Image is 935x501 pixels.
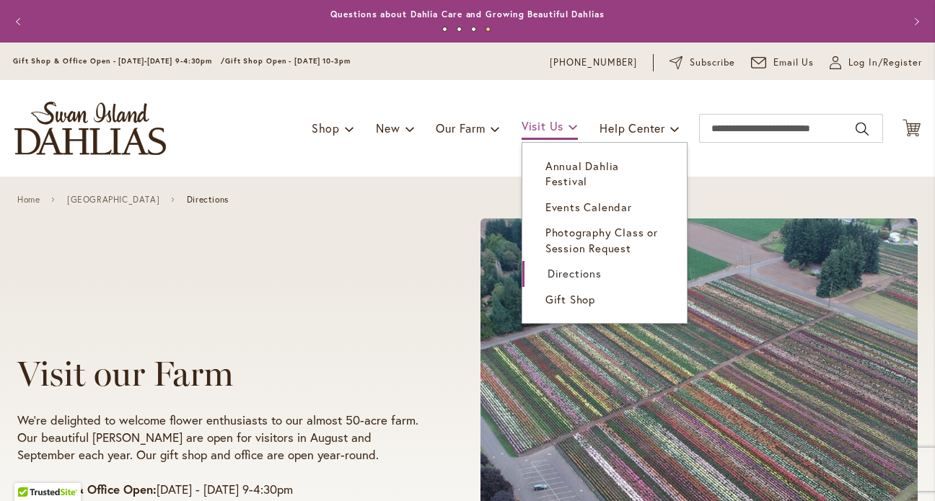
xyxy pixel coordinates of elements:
a: store logo [14,102,166,155]
span: Gift Shop [545,292,595,306]
span: Help Center [600,120,665,136]
button: 4 of 4 [486,27,491,32]
button: 1 of 4 [442,27,447,32]
span: Log In/Register [848,56,922,70]
button: Next [900,7,929,36]
a: [PHONE_NUMBER] [550,56,637,70]
span: Gift Shop & Office Open - [DATE]-[DATE] 9-4:30pm / [13,56,225,66]
p: We're delighted to welcome flower enthusiasts to our almost 50-acre farm. Our beautiful [PERSON_N... [17,412,426,464]
span: New [376,120,400,136]
span: Directions [187,195,229,205]
button: 2 of 4 [457,27,462,32]
span: Directions [548,266,602,280]
span: Visit Us [522,118,563,133]
a: Email Us [751,56,815,70]
button: 3 of 4 [471,27,476,32]
a: Home [17,195,40,205]
span: Shop [312,120,340,136]
span: Our Farm [436,120,485,136]
a: Log In/Register [830,56,922,70]
button: Previous [6,7,35,36]
a: Questions about Dahlia Care and Growing Beautiful Dahlias [330,9,604,19]
span: Email Us [773,56,815,70]
span: Gift Shop Open - [DATE] 10-3pm [225,56,351,66]
span: Events Calendar [545,200,632,214]
span: Subscribe [690,56,735,70]
span: Annual Dahlia Festival [545,159,619,188]
span: Photography Class or Session Request [545,225,658,254]
h1: Visit our Farm [17,354,426,394]
a: Subscribe [670,56,735,70]
a: [GEOGRAPHIC_DATA] [67,195,159,205]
